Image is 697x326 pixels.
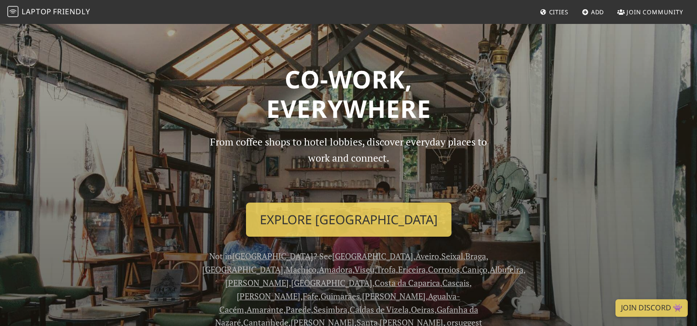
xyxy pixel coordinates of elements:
[536,4,572,20] a: Cities
[375,277,440,288] a: Costa da Caparica
[7,4,90,20] a: LaptopFriendly LaptopFriendly
[490,264,523,275] a: Albufeira
[465,250,486,262] a: Braga
[286,264,316,275] a: Machico
[219,291,461,315] a: Agualva-Cacém
[627,8,683,16] span: Join Community
[362,291,426,302] a: [PERSON_NAME]
[398,264,426,275] a: Ericeira
[286,304,311,315] a: Parede
[591,8,604,16] span: Add
[441,250,463,262] a: Seixal
[354,264,375,275] a: Viseu
[202,264,283,275] a: [GEOGRAPHIC_DATA]
[7,6,18,17] img: LaptopFriendly
[614,4,687,20] a: Join Community
[376,264,396,275] a: Trofa
[462,264,487,275] a: Caniço
[442,277,469,288] a: Cascais
[202,134,495,195] p: From coffee shops to hotel lobbies, discover everyday places to work and connect.
[53,6,90,17] span: Friendly
[615,299,688,317] a: Join Discord 👾
[246,203,451,237] a: Explore [GEOGRAPHIC_DATA]
[246,304,283,315] a: Amarante
[22,6,52,17] span: Laptop
[350,304,409,315] a: Caldas de Vizela
[232,250,313,262] a: [GEOGRAPHIC_DATA]
[50,64,647,123] h1: Co-work, Everywhere
[319,264,352,275] a: Amadora
[428,264,460,275] a: Corroios
[313,304,347,315] a: Sesimbra
[332,250,413,262] a: [GEOGRAPHIC_DATA]
[578,4,608,20] a: Add
[416,250,439,262] a: Aveiro
[411,304,434,315] a: Oeiras
[225,277,289,288] a: [PERSON_NAME]
[549,8,568,16] span: Cities
[303,291,318,302] a: Fafe
[291,277,372,288] a: [GEOGRAPHIC_DATA]
[321,291,360,302] a: Guimarães
[237,291,300,302] a: [PERSON_NAME]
